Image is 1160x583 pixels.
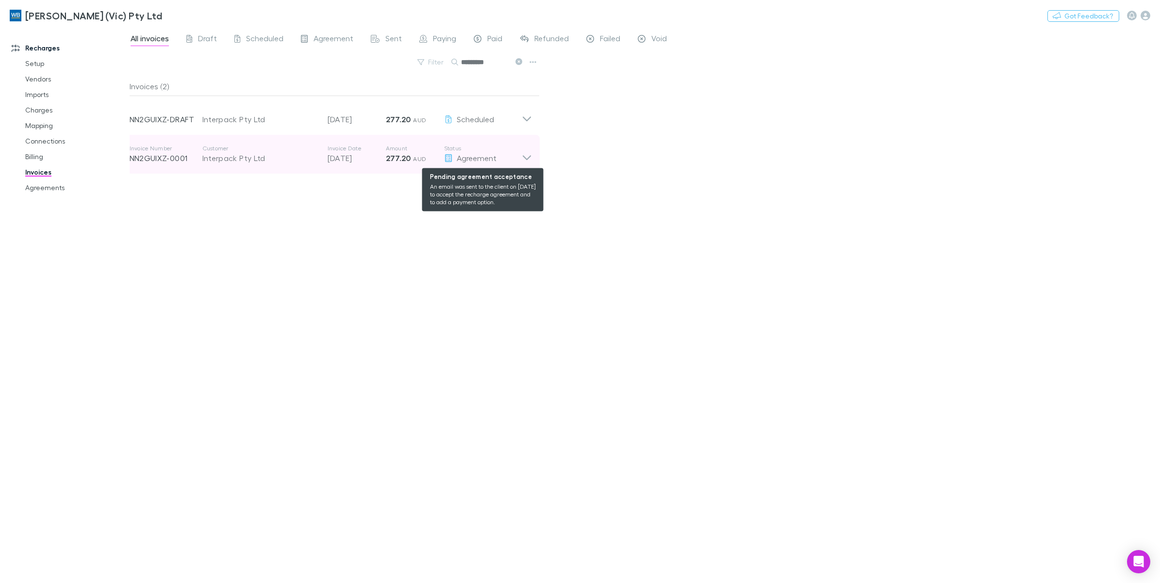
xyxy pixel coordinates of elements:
[10,10,21,21] img: William Buck (Vic) Pty Ltd's Logo
[386,114,411,124] strong: 277.20
[130,145,202,152] p: Invoice Number
[386,153,411,163] strong: 277.20
[16,164,137,180] a: Invoices
[534,33,569,46] span: Refunded
[16,149,137,164] a: Billing
[1127,550,1150,573] div: Open Intercom Messenger
[202,152,318,164] div: Interpack Pty Ltd
[314,33,353,46] span: Agreement
[16,87,137,102] a: Imports
[2,40,137,56] a: Recharges
[122,135,540,174] div: Invoice NumberNN2GUIXZ-0001CustomerInterpack Pty LtdInvoice Date[DATE]Amount277.20 AUDStatus
[198,33,217,46] span: Draft
[600,33,620,46] span: Failed
[16,133,137,149] a: Connections
[16,71,137,87] a: Vendors
[444,145,522,152] p: Status
[433,33,456,46] span: Paying
[386,145,444,152] p: Amount
[131,33,169,46] span: All invoices
[1047,10,1119,22] button: Got Feedback?
[16,118,137,133] a: Mapping
[16,56,137,71] a: Setup
[413,116,426,124] span: AUD
[122,96,540,135] div: NN2GUIXZ-DRAFTInterpack Pty Ltd[DATE]277.20 AUDScheduled
[202,145,318,152] p: Customer
[457,114,494,124] span: Scheduled
[16,102,137,118] a: Charges
[130,152,202,164] p: NN2GUIXZ-0001
[25,10,162,21] h3: [PERSON_NAME] (Vic) Pty Ltd
[130,113,202,125] p: NN2GUIXZ-DRAFT
[328,152,386,164] p: [DATE]
[202,113,318,125] div: Interpack Pty Ltd
[413,56,449,68] button: Filter
[413,155,426,162] span: AUD
[385,33,402,46] span: Sent
[4,4,168,27] a: [PERSON_NAME] (Vic) Pty Ltd
[328,113,386,125] p: [DATE]
[16,180,137,195] a: Agreements
[328,145,386,152] p: Invoice Date
[246,33,283,46] span: Scheduled
[651,33,667,46] span: Void
[487,33,502,46] span: Paid
[457,153,497,162] span: Agreement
